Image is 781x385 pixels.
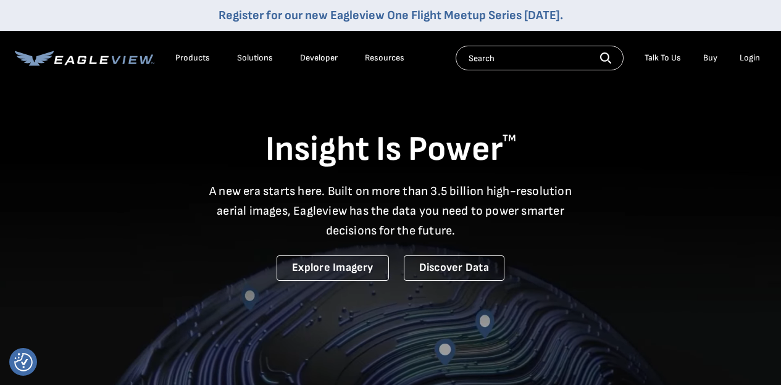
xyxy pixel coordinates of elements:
button: Consent Preferences [14,353,33,371]
sup: TM [503,133,516,144]
div: Resources [365,52,404,64]
img: Revisit consent button [14,353,33,371]
a: Developer [300,52,338,64]
div: Products [175,52,210,64]
a: Buy [703,52,717,64]
a: Discover Data [404,255,504,281]
input: Search [456,46,624,70]
p: A new era starts here. Built on more than 3.5 billion high-resolution aerial images, Eagleview ha... [202,181,580,241]
div: Talk To Us [645,52,681,64]
div: Login [740,52,760,64]
a: Register for our new Eagleview One Flight Meetup Series [DATE]. [219,8,563,23]
a: Explore Imagery [277,255,389,281]
h1: Insight Is Power [15,128,766,172]
div: Solutions [237,52,273,64]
